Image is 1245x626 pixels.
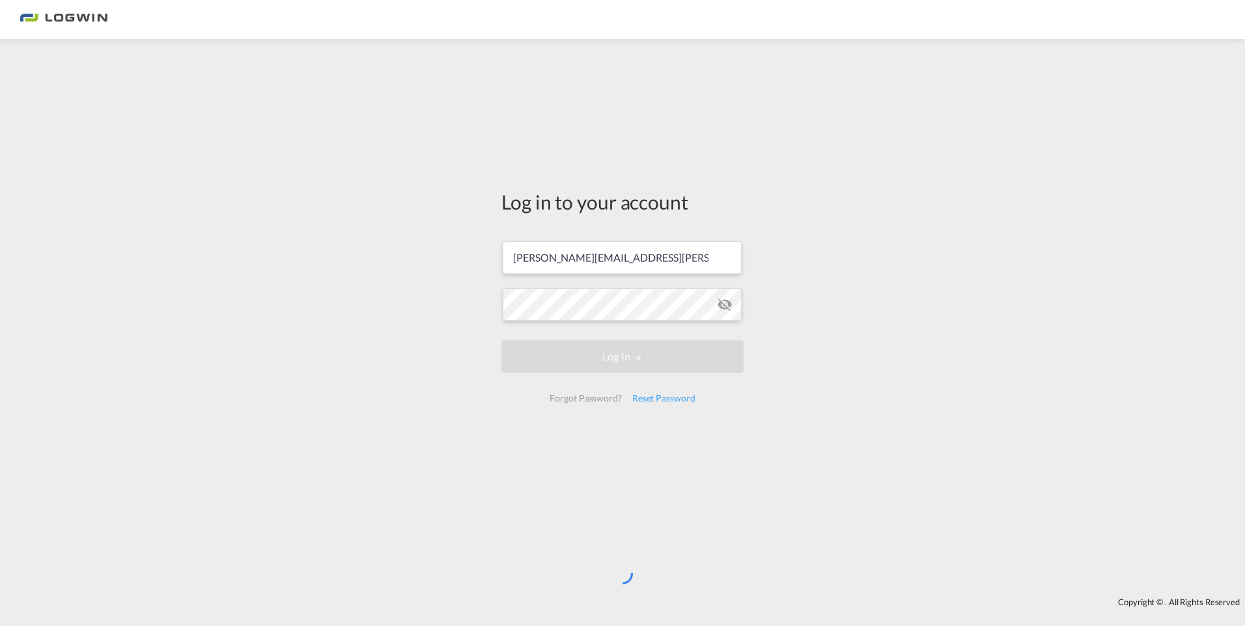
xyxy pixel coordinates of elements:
div: Reset Password [627,387,701,410]
button: LOGIN [501,340,744,373]
div: Log in to your account [501,188,744,215]
img: 2761ae10d95411efa20a1f5e0282d2d7.png [20,5,107,34]
div: Forgot Password? [544,387,626,410]
input: Enter email/phone number [503,241,742,274]
md-icon: icon-eye-off [717,297,733,312]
